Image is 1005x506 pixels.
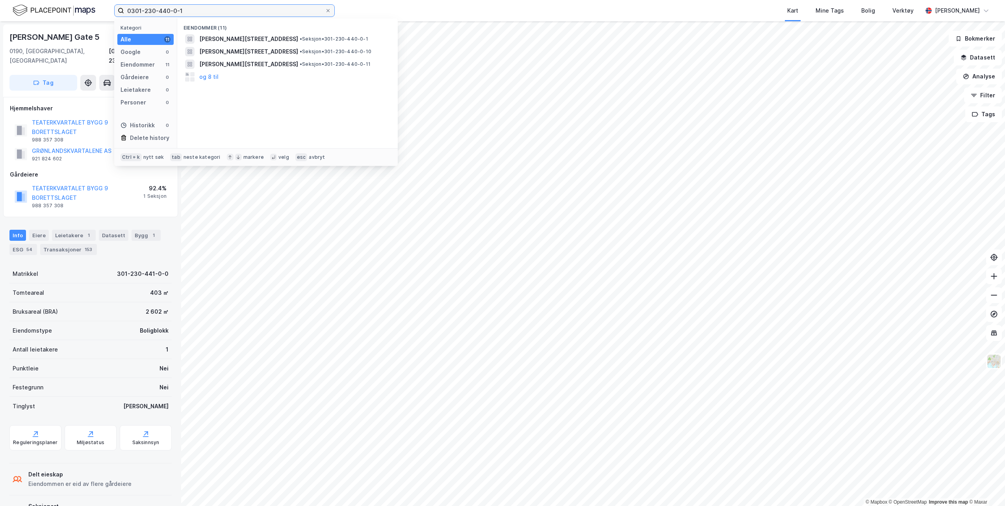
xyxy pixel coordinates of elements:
[164,87,171,93] div: 0
[9,75,77,91] button: Tag
[13,4,95,17] img: logo.f888ab2527a4732fd821a326f86c7f29.svg
[13,307,58,316] div: Bruksareal (BRA)
[954,50,1002,65] button: Datasett
[77,439,104,446] div: Miljøstatus
[787,6,798,15] div: Kart
[140,326,169,335] div: Boligblokk
[13,402,35,411] div: Tinglyst
[889,499,927,505] a: OpenStreetMap
[300,61,302,67] span: •
[28,470,132,479] div: Delt eieskap
[300,48,302,54] span: •
[159,364,169,373] div: Nei
[121,35,131,44] div: Alle
[143,193,167,199] div: 1 Seksjon
[121,153,142,161] div: Ctrl + k
[300,36,368,42] span: Seksjon • 301-230-440-0-1
[13,364,39,373] div: Punktleie
[121,98,146,107] div: Personer
[99,230,128,241] div: Datasett
[9,47,109,65] div: 0190, [GEOGRAPHIC_DATA], [GEOGRAPHIC_DATA]
[32,203,63,209] div: 988 357 308
[83,246,94,253] div: 153
[32,137,63,143] div: 988 357 308
[121,47,141,57] div: Google
[32,156,62,162] div: 921 824 602
[300,61,371,67] span: Seksjon • 301-230-440-0-11
[929,499,968,505] a: Improve this map
[85,231,93,239] div: 1
[124,5,325,17] input: Søk på adresse, matrikkel, gårdeiere, leietakere eller personer
[9,244,37,255] div: ESG
[164,36,171,43] div: 11
[123,402,169,411] div: [PERSON_NAME]
[150,288,169,298] div: 403 ㎡
[121,73,149,82] div: Gårdeiere
[295,153,308,161] div: esc
[164,99,171,106] div: 0
[164,61,171,68] div: 11
[13,345,58,354] div: Antall leietakere
[166,345,169,354] div: 1
[121,60,155,69] div: Eiendommer
[13,326,52,335] div: Eiendomstype
[121,121,155,130] div: Historikk
[13,383,43,392] div: Festegrunn
[866,499,887,505] a: Mapbox
[164,49,171,55] div: 0
[13,288,44,298] div: Tomteareal
[9,230,26,241] div: Info
[143,154,164,160] div: nytt søk
[164,122,171,128] div: 0
[143,184,167,193] div: 92.4%
[132,230,161,241] div: Bygg
[13,439,57,446] div: Reguleringsplaner
[949,31,1002,47] button: Bokmerker
[121,25,174,31] div: Kategori
[159,383,169,392] div: Nei
[184,154,221,160] div: neste kategori
[130,133,169,143] div: Delete history
[861,6,875,15] div: Bolig
[25,246,34,253] div: 54
[816,6,844,15] div: Mine Tags
[892,6,914,15] div: Verktøy
[52,230,96,241] div: Leietakere
[164,74,171,80] div: 0
[121,85,151,95] div: Leietakere
[109,47,172,65] div: [GEOGRAPHIC_DATA], 230/441
[40,244,97,255] div: Transaksjoner
[300,36,302,42] span: •
[29,230,49,241] div: Eiere
[10,170,171,179] div: Gårdeiere
[13,269,38,279] div: Matrikkel
[132,439,159,446] div: Saksinnsyn
[117,269,169,279] div: 301-230-441-0-0
[150,231,158,239] div: 1
[964,87,1002,103] button: Filter
[28,479,132,489] div: Eiendommen er eid av flere gårdeiere
[956,69,1002,84] button: Analyse
[199,60,298,69] span: [PERSON_NAME][STREET_ADDRESS]
[278,154,289,160] div: velg
[965,106,1002,122] button: Tags
[199,72,219,82] button: og 8 til
[243,154,264,160] div: markere
[199,47,298,56] span: [PERSON_NAME][STREET_ADDRESS]
[10,104,171,113] div: Hjemmelshaver
[170,153,182,161] div: tab
[300,48,371,55] span: Seksjon • 301-230-440-0-10
[966,468,1005,506] iframe: Chat Widget
[199,34,298,44] span: [PERSON_NAME][STREET_ADDRESS]
[177,19,398,33] div: Eiendommer (11)
[986,354,1001,369] img: Z
[9,31,101,43] div: [PERSON_NAME] Gate 5
[309,154,325,160] div: avbryt
[146,307,169,316] div: 2 602 ㎡
[935,6,980,15] div: [PERSON_NAME]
